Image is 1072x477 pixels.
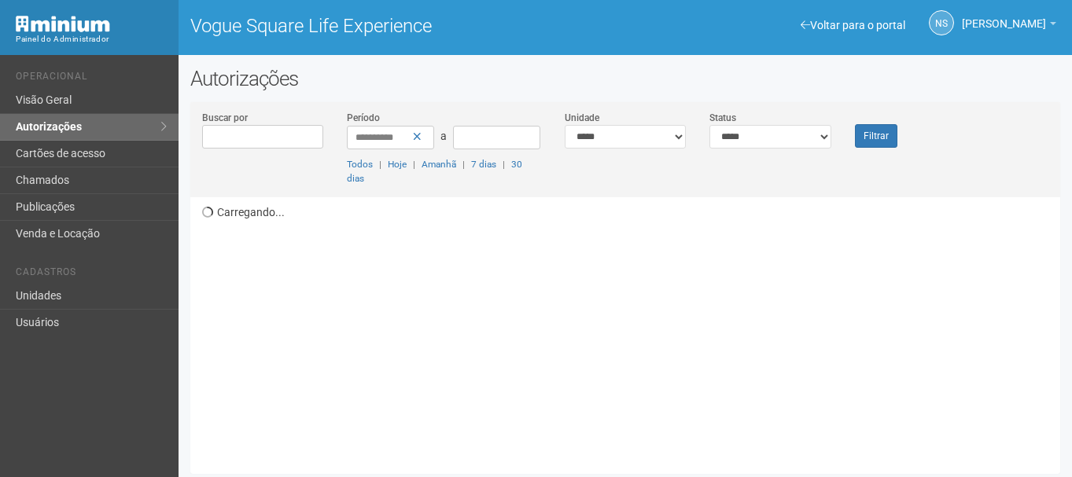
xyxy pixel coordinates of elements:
button: Filtrar [855,124,897,148]
a: 7 dias [471,159,496,170]
img: Minium [16,16,110,32]
h1: Vogue Square Life Experience [190,16,613,36]
a: Amanhã [422,159,456,170]
h2: Autorizações [190,67,1060,90]
span: Nicolle Silva [962,2,1046,30]
div: Carregando... [202,197,1060,462]
span: | [413,159,415,170]
span: | [379,159,381,170]
div: Painel do Administrador [16,32,167,46]
a: [PERSON_NAME] [962,20,1056,32]
label: Unidade [565,111,599,125]
span: | [503,159,505,170]
a: Todos [347,159,373,170]
label: Período [347,111,380,125]
label: Status [709,111,736,125]
a: NS [929,10,954,35]
li: Operacional [16,71,167,87]
a: Hoje [388,159,407,170]
a: Voltar para o portal [801,19,905,31]
label: Buscar por [202,111,248,125]
span: a [440,130,447,142]
li: Cadastros [16,266,167,283]
span: | [462,159,465,170]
